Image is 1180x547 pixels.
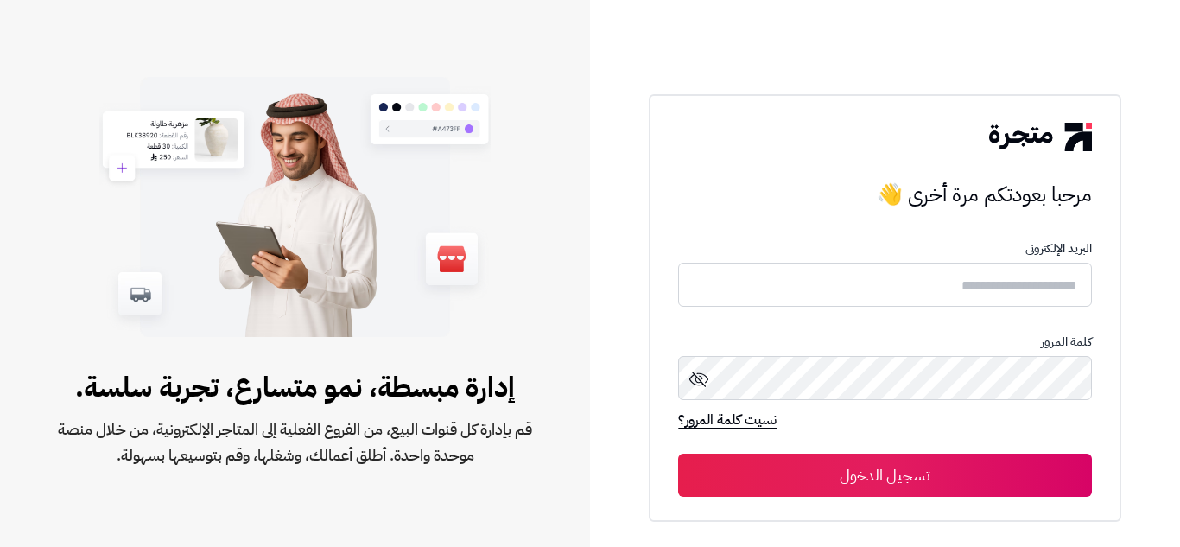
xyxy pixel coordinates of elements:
p: البريد الإلكترونى [678,242,1091,256]
span: إدارة مبسطة، نمو متسارع، تجربة سلسة. [55,366,535,408]
img: logo-2.png [989,123,1091,150]
span: قم بإدارة كل قنوات البيع، من الفروع الفعلية إلى المتاجر الإلكترونية، من خلال منصة موحدة واحدة. أط... [55,417,535,468]
h3: مرحبا بعودتكم مرة أخرى 👋 [678,177,1091,212]
p: كلمة المرور [678,335,1091,349]
a: نسيت كلمة المرور؟ [678,410,777,434]
button: تسجيل الدخول [678,454,1091,497]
